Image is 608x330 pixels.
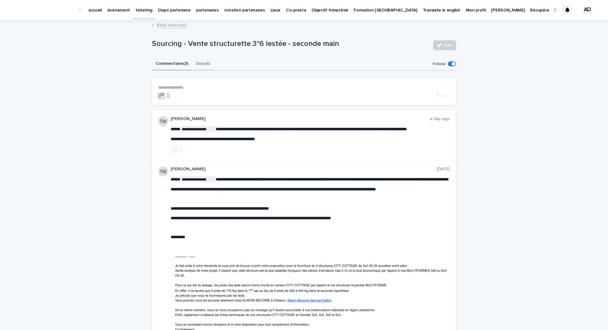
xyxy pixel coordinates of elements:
div: AD [583,5,592,15]
button: Details [192,58,214,71]
button: Edit [433,40,456,50]
p: [PERSON_NAME] [171,167,437,172]
button: Post [433,93,450,99]
a: Back toaccueil [157,21,186,28]
p: [DATE] [437,167,450,172]
p: Follow [433,61,445,67]
p: a day ago [430,116,450,122]
button: Commentaire (3) [152,58,192,71]
p: Sourcing - Vente structurette 3*6 lestée - seconde main [152,39,428,48]
span: Post [436,93,447,99]
img: Ls34BcGeRexTGTNfXpUC [12,4,73,16]
p: [PERSON_NAME] [171,116,430,122]
span: Edit [444,43,452,47]
button: like this post [171,146,181,154]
